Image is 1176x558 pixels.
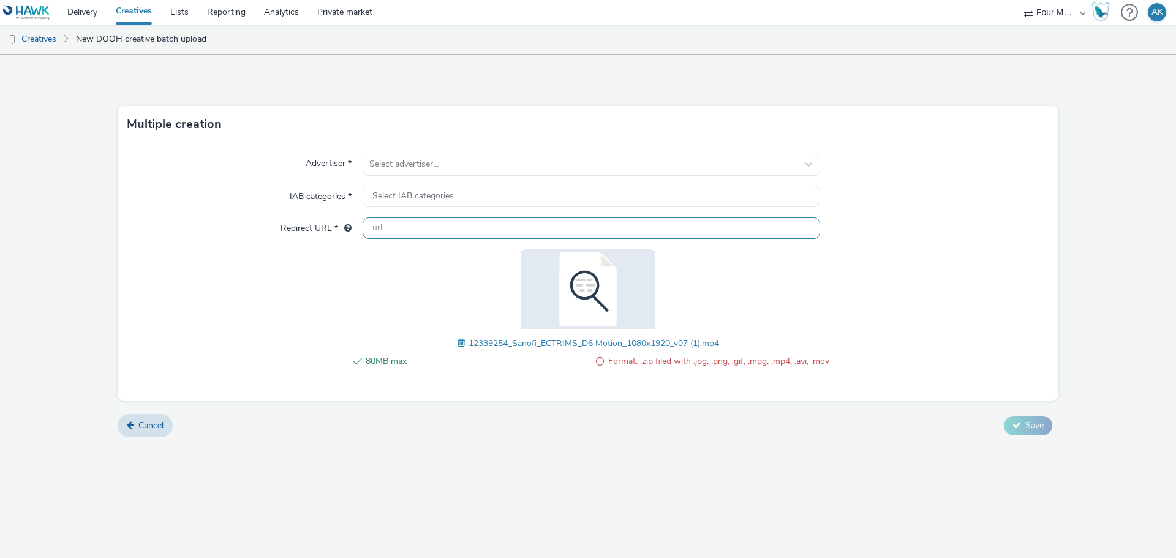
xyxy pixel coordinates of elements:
[70,25,213,54] a: New DOOH creative batch upload
[6,34,18,46] img: dooh
[127,115,222,134] h3: Multiple creation
[363,217,820,239] input: url...
[1025,420,1044,431] span: Save
[285,186,356,203] label: IAB categories *
[508,249,668,329] img: 12339254_Sanofi_ECTRIMS_D6 Motion_1080x1920_v07 (1).mp4
[469,337,719,349] span: 12339254_Sanofi_ECTRIMS_D6 Motion_1080x1920_v07 (1).mp4
[118,414,173,437] a: Cancel
[1091,2,1110,22] img: Hawk Academy
[138,420,164,431] span: Cancel
[338,222,352,235] div: URL will be used as a validation URL with some SSPs and it will be the redirection URL of your cr...
[301,153,356,170] label: Advertiser *
[608,354,829,369] span: Format: .zip filed with .jpg, .png, .gif, .mpg, .mp4, .avi, .mov
[1151,3,1163,21] div: AK
[1004,416,1052,435] button: Save
[372,191,459,202] span: Select IAB categories...
[366,354,587,369] span: 80MB max
[1091,2,1115,22] a: Hawk Academy
[276,217,356,235] label: Redirect URL *
[3,5,50,20] img: undefined Logo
